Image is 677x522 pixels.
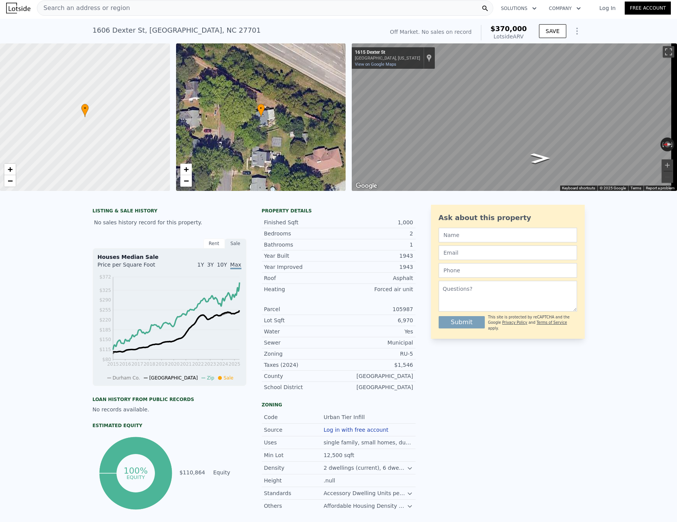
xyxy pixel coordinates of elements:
div: 1,000 [339,219,413,226]
button: Show Options [569,23,585,39]
tspan: 2023 [204,361,216,367]
a: Open this area in Google Maps (opens a new window) [354,181,379,191]
div: School District [264,383,339,391]
div: Roof [264,274,339,282]
div: Zoning [262,402,416,408]
div: No records available. [93,406,246,413]
path: Go South, Dexter St [522,151,559,166]
input: Phone [439,263,577,278]
tspan: 2016 [119,361,131,367]
div: Parcel [264,305,339,313]
div: Bedrooms [264,230,339,237]
tspan: $290 [99,297,111,303]
div: Density [264,464,324,472]
button: Rotate counterclockwise [660,138,665,151]
span: Durham Co. [113,375,140,381]
span: − [8,176,13,186]
div: RU-5 [339,350,413,358]
button: Rotate clockwise [670,138,675,151]
div: Asphalt [339,274,413,282]
div: $1,546 [339,361,413,369]
span: Sale [223,375,233,381]
button: Toggle fullscreen view [663,46,674,58]
div: 6,970 [339,317,413,324]
div: single family, small homes, duplexes [324,439,413,446]
tspan: $150 [99,337,111,342]
tspan: 2021 [180,361,192,367]
div: 1943 [339,263,413,271]
a: Terms [630,186,641,190]
div: This site is protected by reCAPTCHA and the Google and apply. [488,315,577,331]
div: Year Improved [264,263,339,271]
div: Water [264,328,339,335]
tspan: $372 [99,274,111,280]
div: Year Built [264,252,339,260]
span: • [81,105,89,112]
a: Privacy Policy [502,320,527,325]
div: 1 [339,241,413,249]
div: • [81,104,89,117]
div: Lot Sqft [264,317,339,324]
span: + [183,164,188,174]
div: County [264,372,339,380]
tspan: 2022 [192,361,204,367]
div: Bathrooms [264,241,339,249]
div: Standards [264,489,324,497]
tspan: $80 [102,357,111,362]
div: .null [324,477,337,484]
button: Company [543,2,587,15]
div: Sewer [264,339,339,346]
a: Zoom out [4,175,16,187]
span: Max [230,262,241,269]
div: Houses Median Sale [98,253,241,261]
div: Municipal [339,339,413,346]
a: Zoom out [180,175,192,187]
div: [GEOGRAPHIC_DATA], [US_STATE] [355,56,420,61]
a: View on Google Maps [355,62,396,67]
tspan: 2018 [143,361,155,367]
span: + [8,164,13,174]
div: Property details [262,208,416,214]
div: Finished Sqft [264,219,339,226]
tspan: 2025 [228,361,240,367]
div: 2 [339,230,413,237]
tspan: 2024 [216,361,228,367]
div: Heating [264,285,339,293]
a: Zoom in [4,164,16,175]
div: Off Market. No sales on record [390,28,471,36]
div: Street View [352,43,677,191]
div: Accessory Dwelling Units permitted with single family [324,489,407,497]
tspan: $220 [99,317,111,323]
span: 10Y [217,262,227,268]
tspan: 2020 [168,361,180,367]
span: © 2025 Google [600,186,626,190]
span: 1Y [197,262,204,268]
div: 2 dwellings (current), 6 dwellings (proposed) [324,464,407,472]
tspan: $185 [99,327,111,333]
span: − [183,176,188,186]
span: • [257,105,265,112]
a: Zoom in [180,164,192,175]
span: $370,000 [491,25,527,33]
a: Log In [590,4,625,12]
div: No sales history record for this property. [93,215,246,229]
div: Sale [225,239,246,249]
span: [GEOGRAPHIC_DATA] [149,375,198,381]
div: Rent [203,239,225,249]
tspan: $325 [99,288,111,293]
a: Terms of Service [537,320,567,325]
div: 1606 Dexter St , [GEOGRAPHIC_DATA] , NC 27701 [93,25,261,36]
tspan: 100% [124,466,148,476]
button: Zoom out [662,171,673,183]
div: Code [264,413,324,421]
tspan: $115 [99,347,111,352]
button: Log in with free account [324,427,389,433]
button: Keyboard shortcuts [562,186,595,191]
div: Price per Square Foot [98,261,170,273]
div: Zoning [264,350,339,358]
img: Lotside [6,3,30,13]
input: Name [439,228,577,242]
span: Search an address or region [37,3,130,13]
img: Google [354,181,379,191]
span: Zip [207,375,214,381]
